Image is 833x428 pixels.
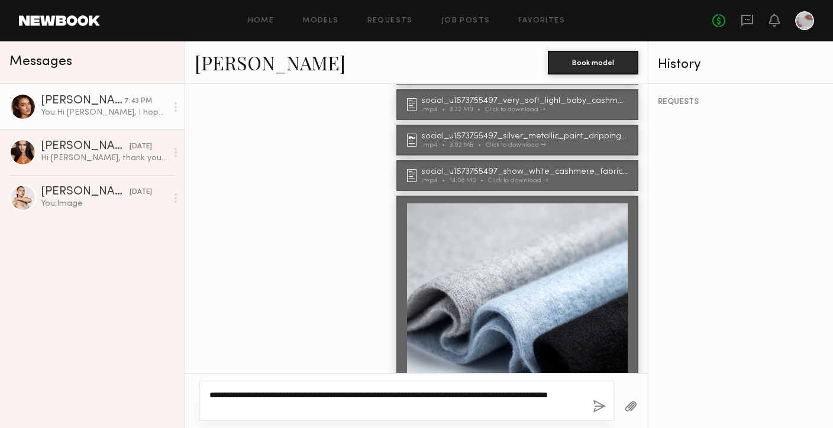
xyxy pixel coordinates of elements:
div: Click to download [486,142,546,148]
div: 8.22 MB [450,106,485,113]
button: Book model [548,51,638,74]
div: You: Hi [PERSON_NAME], I hope you are doing well! Thank you for sending over the photos. Gorgeous... [41,107,167,118]
div: 7:43 PM [124,96,152,107]
div: social_u1673755497_show_white_cashmere_fabric_and_light_grey_cashmer_510b8755-b092-4610-86e9-ff18... [421,168,631,176]
div: .mp4 [421,142,450,148]
div: 14.08 MB [450,177,488,184]
span: Messages [9,55,72,69]
div: social_u1673755497_silver_metallic_paint_dripping_and_swirling_onto__7cef002a-8ec7-42b2-be18-e1ee... [421,132,631,141]
div: History [658,58,824,72]
div: .mp4 [421,177,450,184]
div: [DATE] [130,141,152,153]
a: Favorites [518,17,565,25]
a: social_u1673755497_show_white_cashmere_fabric_and_light_grey_cashmer_510b8755-b092-4610-86e9-ff18... [407,168,631,184]
a: Job Posts [441,17,490,25]
div: 3.02 MB [450,142,486,148]
a: Home [248,17,275,25]
div: Click to download [485,106,545,113]
div: Click to download [488,177,548,184]
div: [PERSON_NAME] [41,141,130,153]
div: [PERSON_NAME] [41,186,130,198]
a: Requests [367,17,413,25]
div: [PERSON_NAME] [41,95,124,107]
a: Models [302,17,338,25]
a: social_u1673755497_very_soft_light_baby_cashmere_fabric_in_light_gre_0c2e8bde-71a9-4137-9d0d-195f... [407,97,631,113]
div: .mp4 [421,106,450,113]
div: social_u1673755497_very_soft_light_baby_cashmere_fabric_in_light_gre_0c2e8bde-71a9-4137-9d0d-195f... [421,97,631,105]
a: social_u1673755497_silver_metallic_paint_dripping_and_swirling_onto__7cef002a-8ec7-42b2-be18-e1ee... [407,132,631,148]
div: REQUESTS [658,98,824,106]
a: Book model [548,57,638,67]
div: Hi [PERSON_NAME], thank you for the message!:) I would love to work together! I’m pretty flexible... [41,153,167,164]
div: You: Image [41,198,167,209]
a: [PERSON_NAME] [195,50,346,75]
div: [DATE] [130,187,152,198]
